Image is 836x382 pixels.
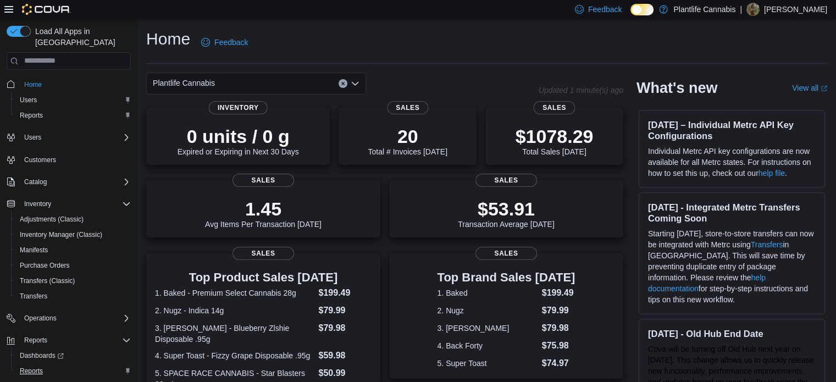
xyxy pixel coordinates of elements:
p: | [740,3,742,16]
a: Home [20,78,46,91]
dd: $199.49 [542,286,575,300]
span: Sales [232,247,294,260]
button: Operations [2,311,135,326]
span: Home [24,80,42,89]
p: Updated 1 minute(s) ago [539,86,623,95]
button: Open list of options [351,79,359,88]
dd: $75.98 [542,339,575,352]
p: 20 [368,125,447,147]
span: Transfers (Classic) [15,274,131,287]
button: Operations [20,312,61,325]
div: Transaction Average [DATE] [458,198,555,229]
button: Home [2,76,135,92]
span: Users [20,131,131,144]
a: Reports [15,364,47,378]
dt: 4. Super Toast - Fizzy Grape Disposable .95g [155,350,314,361]
dt: 1. Baked - Premium Select Cannabis 28g [155,287,314,298]
a: Feedback [197,31,252,53]
dd: $199.49 [318,286,371,300]
a: Customers [20,153,60,167]
svg: External link [821,85,827,92]
span: Reports [15,364,131,378]
h2: What's new [636,79,717,97]
a: Transfers (Classic) [15,274,79,287]
p: $1078.29 [516,125,594,147]
span: Plantlife Cannabis [153,76,215,90]
span: Purchase Orders [15,259,131,272]
span: Feedback [214,37,248,48]
span: Manifests [15,243,131,257]
span: Sales [475,174,537,187]
a: Dashboards [11,348,135,363]
span: Inventory [20,197,131,211]
a: Manifests [15,243,52,257]
div: Total # Invoices [DATE] [368,125,447,156]
dd: $74.97 [542,357,575,370]
span: Reports [15,109,131,122]
button: Users [20,131,46,144]
button: Reports [11,363,135,379]
button: Manifests [11,242,135,258]
span: Reports [20,334,131,347]
span: Users [15,93,131,107]
span: Operations [24,314,57,323]
dd: $79.99 [318,304,371,317]
button: Adjustments (Classic) [11,212,135,227]
a: Reports [15,109,47,122]
span: Transfers (Classic) [20,276,75,285]
span: Users [20,96,37,104]
button: Catalog [20,175,51,189]
p: 1.45 [205,198,322,220]
span: Inventory Manager (Classic) [20,230,102,239]
dd: $79.98 [542,322,575,335]
p: $53.91 [458,198,555,220]
a: Dashboards [15,349,68,362]
span: Reports [24,336,47,345]
span: Sales [387,101,428,114]
a: Purchase Orders [15,259,74,272]
a: View allExternal link [792,84,827,92]
p: 0 units / 0 g [178,125,299,147]
span: Catalog [24,178,47,186]
span: Dashboards [15,349,131,362]
a: Inventory Manager (Classic) [15,228,107,241]
span: Customers [20,153,131,167]
p: [PERSON_NAME] [764,3,827,16]
span: Reports [20,111,43,120]
span: Users [24,133,41,142]
span: Transfers [20,292,47,301]
button: Purchase Orders [11,258,135,273]
span: Sales [475,247,537,260]
button: Catalog [2,174,135,190]
span: Inventory Manager (Classic) [15,228,131,241]
img: Cova [22,4,71,15]
p: Individual Metrc API key configurations are now available for all Metrc states. For instructions ... [648,146,816,179]
button: Inventory [20,197,56,211]
dd: $59.98 [318,349,371,362]
span: Load All Apps in [GEOGRAPHIC_DATA] [31,26,131,48]
a: help file [759,169,785,178]
button: Reports [11,108,135,123]
button: Transfers [11,289,135,304]
button: Clear input [339,79,347,88]
dd: $79.99 [542,304,575,317]
a: Transfers [15,290,52,303]
span: Sales [232,174,294,187]
div: Avg Items Per Transaction [DATE] [205,198,322,229]
span: Feedback [588,4,622,15]
button: Users [11,92,135,108]
dt: 5. Super Toast [438,358,538,369]
dt: 1. Baked [438,287,538,298]
h1: Home [146,28,190,50]
button: Inventory Manager (Classic) [11,227,135,242]
span: Transfers [15,290,131,303]
button: Reports [20,334,52,347]
h3: Top Product Sales [DATE] [155,271,372,284]
div: Total Sales [DATE] [516,125,594,156]
dd: $79.98 [318,322,371,335]
div: Kearan Fenton [746,3,760,16]
button: Inventory [2,196,135,212]
dd: $50.99 [318,367,371,380]
div: Expired or Expiring in Next 30 Days [178,125,299,156]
